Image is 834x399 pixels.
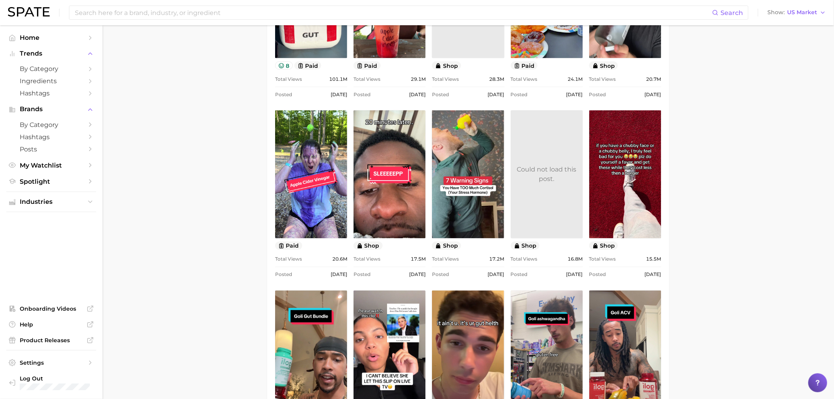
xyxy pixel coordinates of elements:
[20,305,83,312] span: Onboarding Videos
[332,255,347,264] span: 20.6m
[20,106,83,113] span: Brands
[6,48,96,60] button: Trends
[511,75,538,84] span: Total Views
[589,75,616,84] span: Total Views
[768,10,785,15] span: Show
[566,90,583,99] span: [DATE]
[645,270,661,280] span: [DATE]
[589,62,618,70] button: shop
[20,50,83,57] span: Trends
[490,75,504,84] span: 28.3m
[275,90,292,99] span: Posted
[20,375,126,382] span: Log Out
[354,270,370,280] span: Posted
[354,255,380,264] span: Total Views
[20,89,83,97] span: Hashtags
[6,131,96,143] a: Hashtags
[6,32,96,44] a: Home
[488,90,504,99] span: [DATE]
[354,75,380,84] span: Total Views
[511,62,538,70] button: paid
[511,90,528,99] span: Posted
[6,63,96,75] a: by Category
[589,90,606,99] span: Posted
[8,7,50,17] img: SPATE
[432,270,449,280] span: Posted
[568,255,583,264] span: 16.8m
[6,143,96,155] a: Posts
[432,62,461,70] button: shop
[511,270,528,280] span: Posted
[511,110,583,239] a: Could not load this post.
[6,103,96,115] button: Brands
[20,133,83,141] span: Hashtags
[6,373,96,393] a: Log out. Currently logged in with e-mail lauren.alexander@emersongroup.com.
[275,62,293,70] button: 8
[20,162,83,169] span: My Watchlist
[766,7,828,18] button: ShowUS Market
[354,62,381,70] button: paid
[432,90,449,99] span: Posted
[646,75,661,84] span: 20.7m
[275,75,302,84] span: Total Views
[20,121,83,129] span: by Category
[6,357,96,369] a: Settings
[275,255,302,264] span: Total Views
[20,337,83,344] span: Product Releases
[787,10,817,15] span: US Market
[411,255,426,264] span: 17.5m
[6,319,96,330] a: Help
[6,159,96,172] a: My Watchlist
[6,334,96,346] a: Product Releases
[721,9,743,17] span: Search
[432,242,461,250] button: shop
[511,165,583,184] div: Could not load this post.
[20,34,83,41] span: Home
[490,255,504,264] span: 17.2m
[6,119,96,131] a: by Category
[74,6,712,19] input: Search here for a brand, industry, or ingredient
[275,242,302,250] button: paid
[411,75,426,84] span: 29.1m
[20,65,83,73] span: by Category
[488,270,504,280] span: [DATE]
[566,270,583,280] span: [DATE]
[6,175,96,188] a: Spotlight
[589,255,616,264] span: Total Views
[354,90,370,99] span: Posted
[20,321,83,328] span: Help
[589,242,618,250] button: shop
[294,62,322,70] button: paid
[331,90,347,99] span: [DATE]
[645,90,661,99] span: [DATE]
[20,178,83,185] span: Spotlight
[511,255,538,264] span: Total Views
[331,270,347,280] span: [DATE]
[432,75,459,84] span: Total Views
[6,75,96,87] a: Ingredients
[329,75,347,84] span: 101.1m
[511,242,540,250] button: shop
[275,270,292,280] span: Posted
[409,90,426,99] span: [DATE]
[20,359,83,366] span: Settings
[20,198,83,205] span: Industries
[6,87,96,99] a: Hashtags
[6,196,96,208] button: Industries
[20,145,83,153] span: Posts
[354,242,383,250] button: shop
[6,303,96,315] a: Onboarding Videos
[432,255,459,264] span: Total Views
[409,270,426,280] span: [DATE]
[568,75,583,84] span: 24.1m
[646,255,661,264] span: 15.5m
[589,270,606,280] span: Posted
[20,77,83,85] span: Ingredients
